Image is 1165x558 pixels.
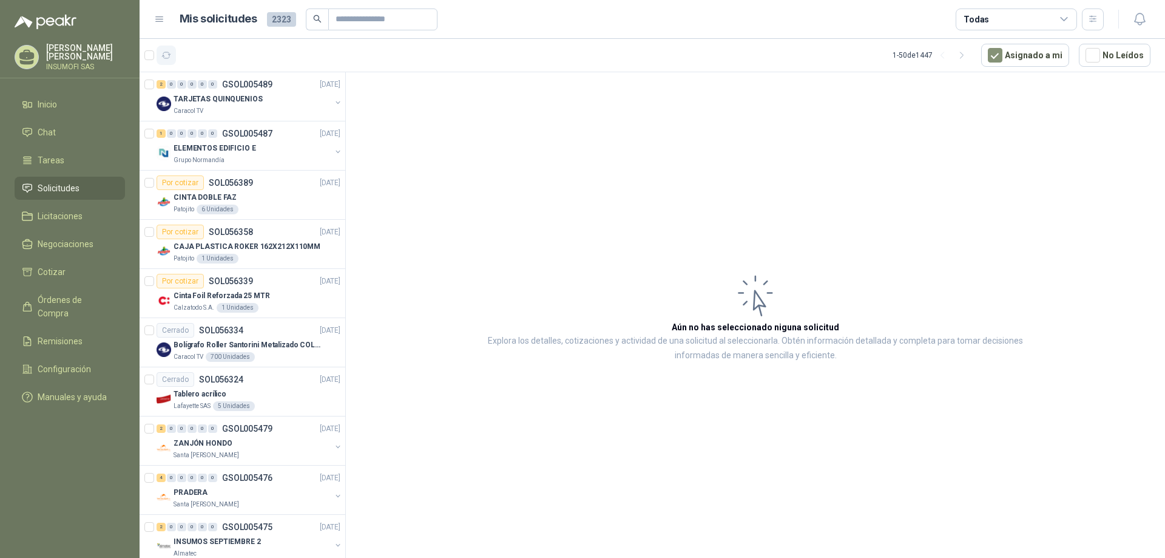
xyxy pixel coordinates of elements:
[320,276,340,287] p: [DATE]
[174,192,237,203] p: CINTA DOBLE FAZ
[209,277,253,285] p: SOL056339
[174,205,194,214] p: Patojito
[38,209,83,223] span: Licitaciones
[222,129,272,138] p: GSOL005487
[167,523,176,531] div: 0
[1079,44,1150,67] button: No Leídos
[157,293,171,308] img: Company Logo
[198,129,207,138] div: 0
[15,205,125,228] a: Licitaciones
[187,424,197,433] div: 0
[174,401,211,411] p: Lafayette SAS
[15,149,125,172] a: Tareas
[157,421,343,460] a: 2 0 0 0 0 0 GSOL005479[DATE] Company LogoZANJÓN HONDOSanta [PERSON_NAME]
[187,474,197,482] div: 0
[174,438,232,449] p: ZANJÓN HONDO
[167,129,176,138] div: 0
[209,228,253,236] p: SOL056358
[15,233,125,256] a: Negociaciones
[15,15,76,29] img: Logo peakr
[38,265,66,279] span: Cotizar
[167,424,176,433] div: 0
[140,367,345,417] a: CerradoSOL056324[DATE] Company LogoTablero acrílicoLafayette SAS5 Unidades
[313,15,322,23] span: search
[157,80,166,89] div: 2
[177,129,186,138] div: 0
[157,126,343,165] a: 1 0 0 0 0 0 GSOL005487[DATE] Company LogoELEMENTOS EDIFICIO EGrupo Normandía
[177,474,186,482] div: 0
[174,389,226,400] p: Tablero acrílico
[157,274,204,288] div: Por cotizar
[198,424,207,433] div: 0
[15,330,125,353] a: Remisiones
[46,63,125,70] p: INSUMOFI SAS
[38,98,57,111] span: Inicio
[174,451,239,460] p: Santa [PERSON_NAME]
[981,44,1069,67] button: Asignado a mi
[174,487,208,498] p: PRADERA
[157,471,343,509] a: 4 0 0 0 0 0 GSOL005476[DATE] Company LogoPRADERASanta [PERSON_NAME]
[320,472,340,484] p: [DATE]
[174,339,325,351] p: Bolígrafo Roller Santorini Metalizado COLOR MORADO 1logo
[157,146,171,160] img: Company Logo
[157,195,171,209] img: Company Logo
[38,362,91,376] span: Configuración
[672,321,839,334] h3: Aún no has seleccionado niguna solicitud
[15,121,125,144] a: Chat
[15,177,125,200] a: Solicitudes
[38,293,113,320] span: Órdenes de Compra
[222,80,272,89] p: GSOL005489
[157,372,194,387] div: Cerrado
[38,182,79,195] span: Solicitudes
[157,225,204,239] div: Por cotizar
[199,326,243,335] p: SOL056334
[217,303,258,313] div: 1 Unidades
[167,474,176,482] div: 0
[198,523,207,531] div: 0
[157,244,171,259] img: Company Logo
[140,220,345,269] a: Por cotizarSOL056358[DATE] Company LogoCAJA PLASTICA ROKER 162X212X110MMPatojito1 Unidades
[320,128,340,140] p: [DATE]
[157,490,171,505] img: Company Logo
[157,392,171,406] img: Company Logo
[174,254,194,264] p: Patojito
[157,129,166,138] div: 1
[157,441,171,455] img: Company Logo
[15,93,125,116] a: Inicio
[38,237,93,251] span: Negociaciones
[140,171,345,220] a: Por cotizarSOL056389[DATE] Company LogoCINTA DOBLE FAZPatojito6 Unidades
[174,241,320,253] p: CAJA PLASTICA ROKER 162X212X110MM
[46,44,125,61] p: [PERSON_NAME] [PERSON_NAME]
[222,424,272,433] p: GSOL005479
[174,352,203,362] p: Caracol TV
[15,358,125,381] a: Configuración
[197,254,238,264] div: 1 Unidades
[157,342,171,357] img: Company Logo
[157,323,194,338] div: Cerrado
[222,523,272,531] p: GSOL005475
[167,80,176,89] div: 0
[157,474,166,482] div: 4
[208,424,217,433] div: 0
[964,13,989,26] div: Todas
[177,523,186,531] div: 0
[157,77,343,116] a: 2 0 0 0 0 0 GSOL005489[DATE] Company LogoTARJETAS QUINQUENIOSCaracol TV
[38,154,64,167] span: Tareas
[222,474,272,482] p: GSOL005476
[140,318,345,367] a: CerradoSOL056334[DATE] Company LogoBolígrafo Roller Santorini Metalizado COLOR MORADO 1logoCaraco...
[174,94,263,105] p: TARJETAS QUINQUENIOS
[320,79,340,90] p: [DATE]
[174,290,270,302] p: Cinta Foil Reforzada 25 MTR
[177,80,186,89] div: 0
[15,386,125,409] a: Manuales y ayuda
[174,303,214,313] p: Calzatodo S.A.
[187,523,197,531] div: 0
[208,474,217,482] div: 0
[174,155,225,165] p: Grupo Normandía
[174,536,261,548] p: INSUMOS SEPTIEMBRE 2
[267,12,296,27] span: 2323
[174,143,256,154] p: ELEMENTOS EDIFICIO E
[187,80,197,89] div: 0
[157,424,166,433] div: 2
[208,523,217,531] div: 0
